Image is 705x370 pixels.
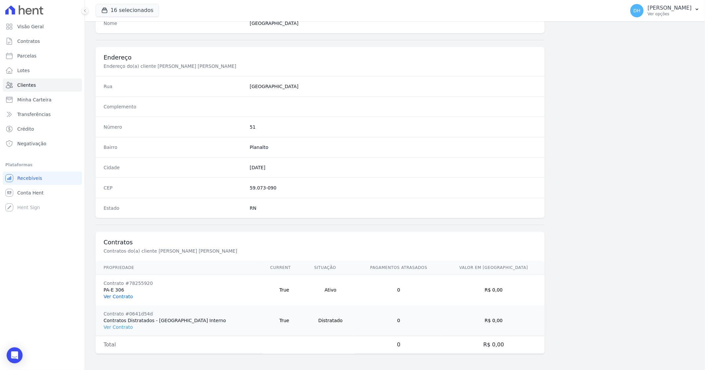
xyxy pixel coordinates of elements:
p: Endereço do(a) cliente [PERSON_NAME] [PERSON_NAME] [104,63,327,69]
td: True [262,305,306,336]
span: Contratos [17,38,40,45]
dd: [GEOGRAPHIC_DATA] [250,20,537,27]
a: Ver Contrato [104,294,133,299]
a: Recebíveis [3,172,82,185]
a: Transferências [3,108,82,121]
a: Ver Contrato [104,324,133,330]
td: 0 [355,336,443,354]
a: Lotes [3,64,82,77]
td: Ativo [306,275,355,306]
span: Visão Geral [17,23,44,30]
th: Propriedade [96,261,262,275]
td: R$ 0,00 [443,275,545,306]
a: Crédito [3,122,82,136]
th: Current [262,261,306,275]
div: Contrato #0641d54d [104,310,254,317]
p: Contratos do(a) cliente [PERSON_NAME] [PERSON_NAME] [104,248,327,254]
a: Parcelas [3,49,82,62]
a: Clientes [3,78,82,92]
p: [PERSON_NAME] [648,5,692,11]
span: Negativação [17,140,46,147]
span: Recebíveis [17,175,42,182]
dt: CEP [104,185,244,191]
td: Distratado [306,305,355,336]
td: Contratos Distratados - [GEOGRAPHIC_DATA] Interno [96,305,262,336]
div: Plataformas [5,161,79,169]
th: Pagamentos Atrasados [355,261,443,275]
span: Clientes [17,82,36,88]
span: Parcelas [17,53,37,59]
a: Contratos [3,35,82,48]
dt: Rua [104,83,244,90]
a: Conta Hent [3,186,82,199]
dd: Planalto [250,144,537,151]
td: R$ 0,00 [443,336,545,354]
span: Conta Hent [17,189,43,196]
p: Ver opções [648,11,692,17]
span: Transferências [17,111,51,118]
div: Open Intercom Messenger [7,347,23,363]
h3: Contratos [104,238,537,246]
dt: Estado [104,205,244,211]
span: Crédito [17,126,34,132]
dt: Cidade [104,164,244,171]
dd: [DATE] [250,164,537,171]
dd: 51 [250,124,537,130]
th: Situação [306,261,355,275]
td: Total [96,336,262,354]
dt: Número [104,124,244,130]
span: Minha Carteira [17,96,51,103]
dt: Bairro [104,144,244,151]
td: 0 [355,275,443,306]
td: True [262,275,306,306]
span: Lotes [17,67,30,74]
button: DH [PERSON_NAME] Ver opções [625,1,705,20]
td: R$ 0,00 [443,305,545,336]
a: Visão Geral [3,20,82,33]
dt: Nome [104,20,244,27]
span: DH [633,8,640,13]
td: PA-E 306 [96,275,262,306]
dd: 59.073-090 [250,185,537,191]
dt: Complemento [104,103,244,110]
th: Valor em [GEOGRAPHIC_DATA] [443,261,545,275]
button: 16 selecionados [96,4,159,17]
h3: Endereço [104,54,537,62]
dd: RN [250,205,537,211]
dd: [GEOGRAPHIC_DATA] [250,83,537,90]
a: Negativação [3,137,82,150]
div: Contrato #78255920 [104,280,254,287]
a: Minha Carteira [3,93,82,106]
td: 0 [355,305,443,336]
